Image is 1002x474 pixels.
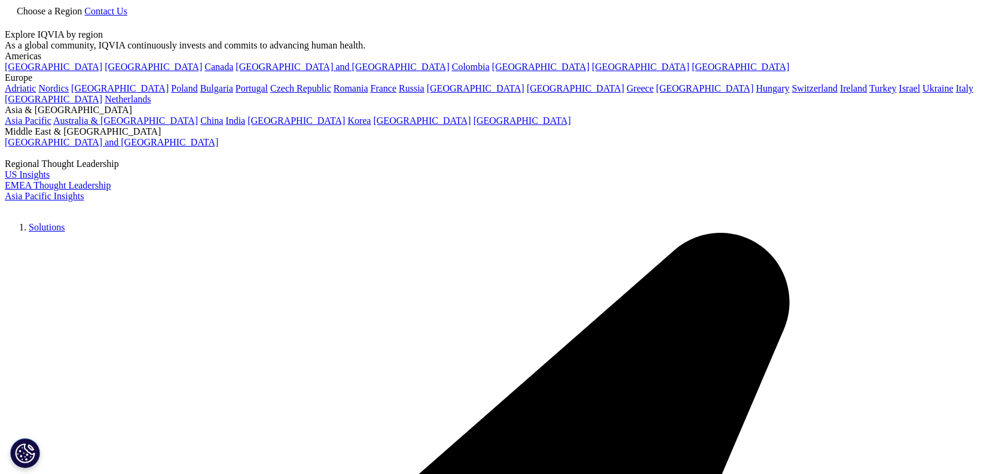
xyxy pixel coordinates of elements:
a: [GEOGRAPHIC_DATA] [373,116,471,126]
a: [GEOGRAPHIC_DATA] [592,62,689,72]
a: [GEOGRAPHIC_DATA] and [GEOGRAPHIC_DATA] [5,137,218,147]
a: Italy [956,83,973,93]
a: Australia & [GEOGRAPHIC_DATA] [53,116,198,126]
a: [GEOGRAPHIC_DATA] [527,83,624,93]
a: Colombia [452,62,490,72]
a: Solutions [29,222,65,232]
a: Canada [204,62,233,72]
div: Europe [5,72,997,83]
a: Portugal [236,83,268,93]
a: Ukraine [922,83,954,93]
a: Asia Pacific [5,116,51,126]
span: Choose a Region [17,6,82,16]
div: Asia & [GEOGRAPHIC_DATA] [5,105,997,116]
a: [GEOGRAPHIC_DATA] [492,62,589,72]
div: Regional Thought Leadership [5,159,997,169]
a: [GEOGRAPHIC_DATA] [105,62,202,72]
a: US Insights [5,169,50,180]
a: Contact Us [84,6,127,16]
a: [GEOGRAPHIC_DATA] [5,62,102,72]
a: Romania [334,83,368,93]
a: Russia [399,83,424,93]
a: EMEA Thought Leadership [5,180,111,190]
a: Switzerland [792,83,837,93]
a: [GEOGRAPHIC_DATA] [692,62,789,72]
a: [GEOGRAPHIC_DATA] and [GEOGRAPHIC_DATA] [236,62,449,72]
a: [GEOGRAPHIC_DATA] [656,83,753,93]
a: [GEOGRAPHIC_DATA] [71,83,169,93]
a: [GEOGRAPHIC_DATA] [427,83,524,93]
a: Israel [899,83,921,93]
a: Asia Pacific Insights [5,191,84,201]
a: India [225,116,245,126]
a: Ireland [840,83,867,93]
a: [GEOGRAPHIC_DATA] [5,94,102,104]
a: [GEOGRAPHIC_DATA] [248,116,345,126]
a: Czech Republic [270,83,331,93]
div: Middle East & [GEOGRAPHIC_DATA] [5,126,997,137]
a: Adriatic [5,83,36,93]
a: Nordics [38,83,69,93]
a: Netherlands [105,94,151,104]
a: Turkey [869,83,897,93]
div: Americas [5,51,997,62]
div: As a global community, IQVIA continuously invests and commits to advancing human health. [5,40,997,51]
a: Poland [171,83,197,93]
a: France [371,83,397,93]
a: [GEOGRAPHIC_DATA] [473,116,571,126]
a: Korea [347,116,371,126]
button: Cookies Settings [10,438,40,468]
a: Greece [627,83,653,93]
a: Hungary [756,83,789,93]
a: China [200,116,223,126]
a: Bulgaria [200,83,233,93]
div: Explore IQVIA by region [5,29,997,40]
